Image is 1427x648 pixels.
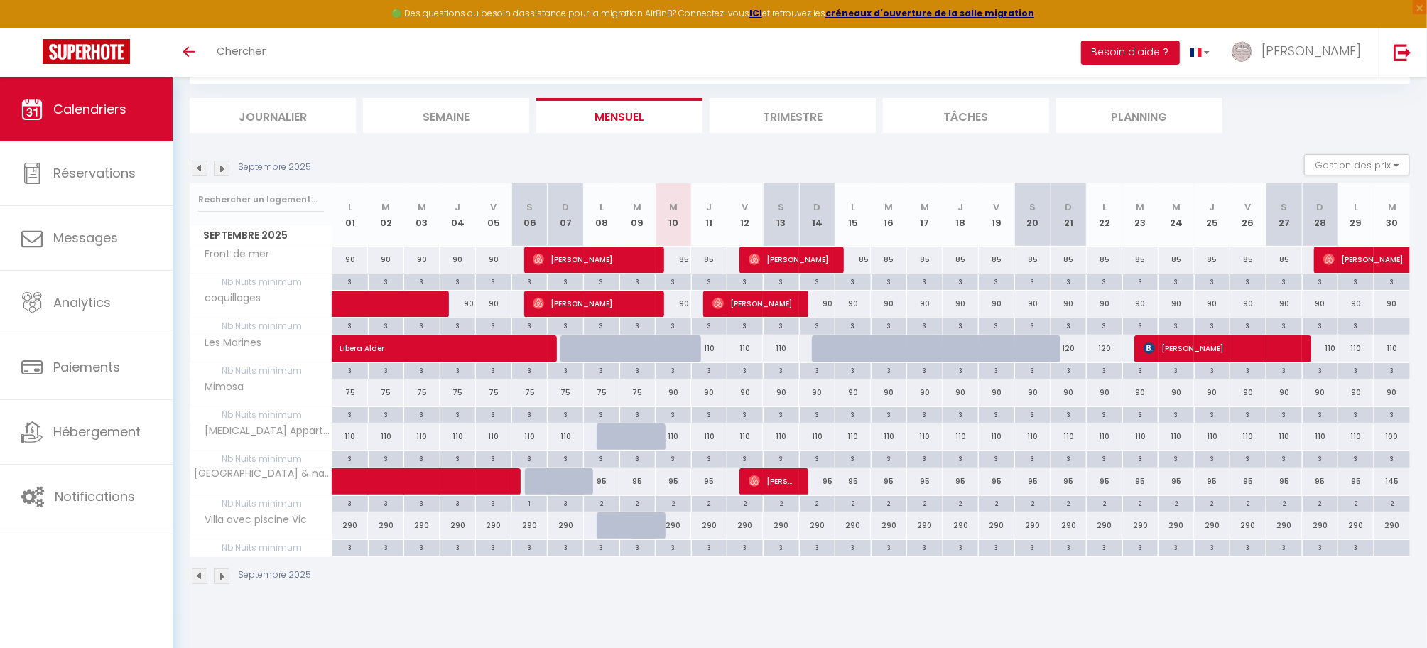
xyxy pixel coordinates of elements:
div: 3 [979,274,1014,288]
li: Mensuel [536,98,702,133]
div: 75 [584,379,620,406]
div: 90 [1122,291,1159,317]
div: 3 [1230,318,1266,332]
div: 3 [1015,318,1051,332]
div: 3 [332,407,368,421]
div: 90 [1374,291,1410,317]
div: 90 [1302,291,1338,317]
div: 110 [691,335,727,362]
div: 3 [512,363,548,377]
div: 3 [476,318,511,332]
div: 85 [907,247,943,273]
div: 3 [476,363,511,377]
div: 3 [1123,274,1159,288]
th: 23 [1122,183,1159,247]
div: 3 [476,274,511,288]
div: 75 [548,379,584,406]
div: 3 [1159,274,1194,288]
abbr: S [778,200,784,214]
span: Notifications [55,487,135,505]
img: Super Booking [43,39,130,64]
button: Besoin d'aide ? [1081,40,1180,65]
div: 3 [943,363,979,377]
div: 3 [907,363,943,377]
div: 85 [943,247,979,273]
div: 3 [692,318,727,332]
div: 90 [656,291,692,317]
div: 90 [1051,379,1087,406]
abbr: J [707,200,712,214]
div: 110 [1374,335,1410,362]
div: 3 [369,407,404,421]
div: 3 [872,407,907,421]
div: 90 [1014,291,1051,317]
div: 3 [800,363,835,377]
div: 3 [872,363,907,377]
div: 3 [1230,363,1266,377]
th: 08 [584,183,620,247]
div: 3 [1230,274,1266,288]
abbr: M [418,200,426,214]
div: 3 [584,363,619,377]
div: 3 [835,318,871,332]
span: Calendriers [53,100,126,118]
div: 3 [1051,407,1087,421]
div: 90 [835,291,872,317]
div: 3 [1123,318,1159,332]
div: 90 [1014,379,1051,406]
abbr: V [1245,200,1252,214]
div: 3 [907,407,943,421]
div: 110 [1302,335,1338,362]
div: 85 [1230,247,1266,273]
span: [PERSON_NAME] [533,246,653,273]
th: 07 [548,183,584,247]
th: 22 [1087,183,1123,247]
span: Nb Nuits minimum [190,407,332,423]
div: 3 [620,318,656,332]
div: 85 [1087,247,1123,273]
div: 3 [1015,363,1051,377]
a: créneaux d'ouverture de la salle migration [825,7,1034,19]
th: 02 [368,183,404,247]
div: 85 [1194,247,1230,273]
div: 3 [1195,407,1230,421]
th: 14 [799,183,835,247]
abbr: M [1388,200,1396,214]
div: 3 [1195,363,1230,377]
div: 85 [1122,247,1159,273]
div: 90 [691,379,727,406]
abbr: V [491,200,497,214]
li: Semaine [363,98,529,133]
a: Chercher [206,28,276,77]
div: 3 [907,274,943,288]
span: [PERSON_NAME] [749,468,797,495]
th: 21 [1051,183,1087,247]
div: 3 [764,363,799,377]
a: Libera Alder [332,335,369,362]
div: 110 [1338,335,1374,362]
abbr: L [348,200,352,214]
div: 90 [979,291,1015,317]
span: Nb Nuits minimum [190,363,332,379]
div: 3 [1087,363,1122,377]
th: 16 [871,183,907,247]
th: 19 [979,183,1015,247]
div: 3 [1159,407,1194,421]
div: 90 [907,291,943,317]
div: 3 [584,318,619,332]
div: 3 [476,407,511,421]
abbr: D [562,200,569,214]
div: 3 [1303,363,1338,377]
th: 29 [1338,183,1374,247]
th: 17 [907,183,943,247]
div: 3 [1374,363,1410,377]
div: 120 [1087,335,1123,362]
span: Nb Nuits minimum [190,318,332,334]
div: 3 [1051,318,1087,332]
div: 3 [835,274,871,288]
div: 3 [440,407,476,421]
div: 3 [835,363,871,377]
div: 90 [1087,379,1123,406]
div: 75 [332,379,369,406]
